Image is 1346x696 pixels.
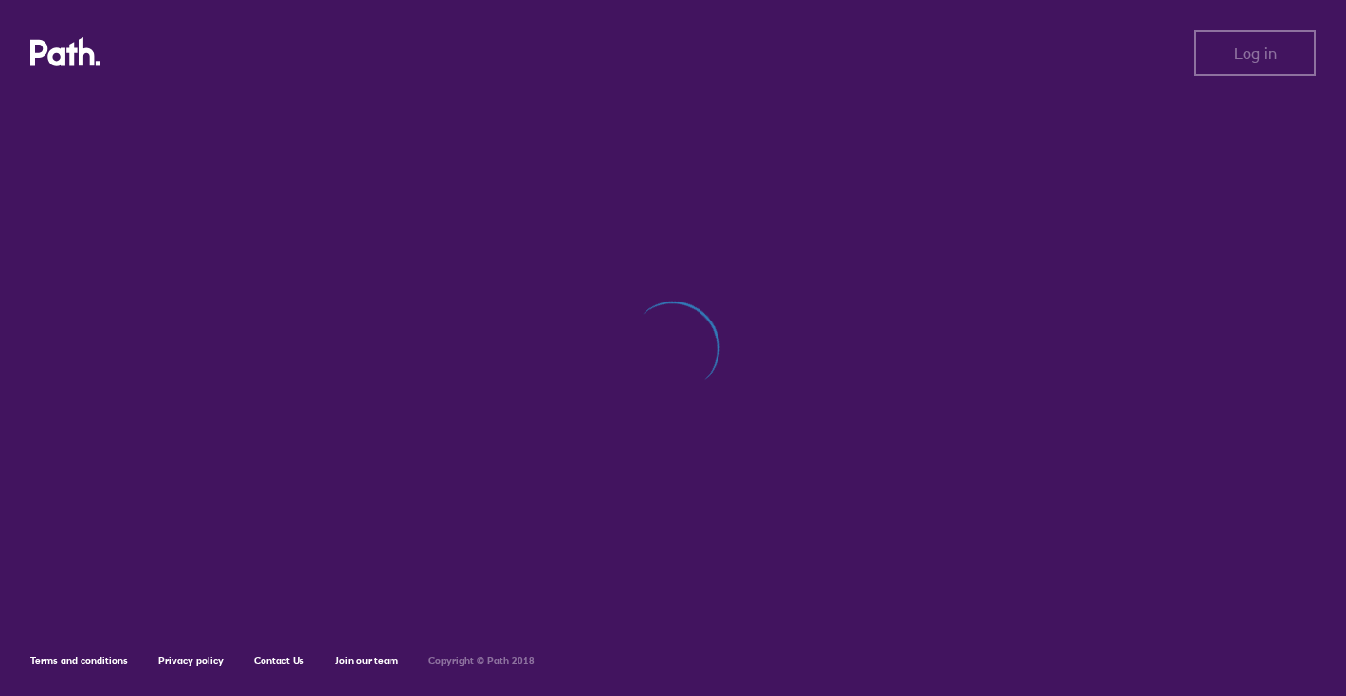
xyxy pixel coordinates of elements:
a: Join our team [335,654,398,667]
span: Log in [1234,45,1277,62]
a: Contact Us [254,654,304,667]
a: Privacy policy [158,654,224,667]
h6: Copyright © Path 2018 [428,655,535,667]
button: Log in [1194,30,1316,76]
a: Terms and conditions [30,654,128,667]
